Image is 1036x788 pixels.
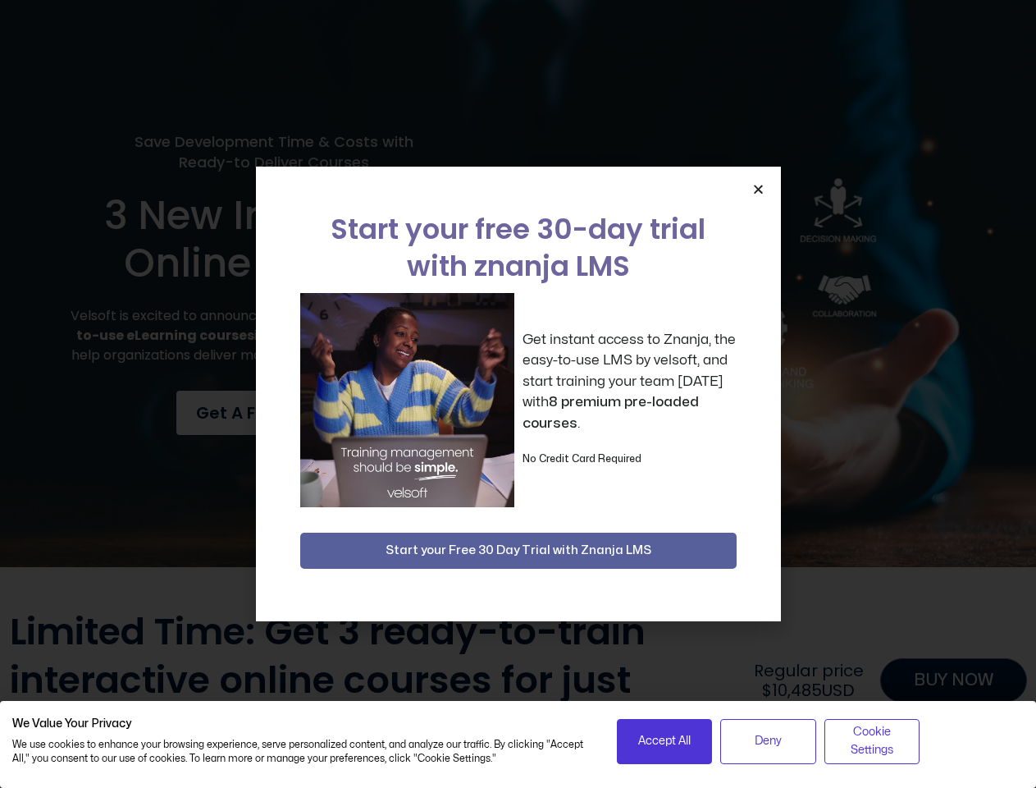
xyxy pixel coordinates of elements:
img: a woman sitting at her laptop dancing [300,293,514,507]
button: Deny all cookies [720,719,816,764]
a: Close [752,183,764,195]
iframe: chat widget [828,752,1028,788]
p: We use cookies to enhance your browsing experience, serve personalized content, and analyze our t... [12,738,592,766]
h2: Start your free 30-day trial with znanja LMS [300,211,737,285]
span: Deny [755,732,782,750]
p: Get instant access to Znanja, the easy-to-use LMS by velsoft, and start training your team [DATE]... [523,329,737,434]
button: Accept all cookies [617,719,713,764]
strong: 8 premium pre-loaded courses [523,395,699,430]
button: Start your Free 30 Day Trial with Znanja LMS [300,533,737,569]
button: Adjust cookie preferences [824,719,920,764]
h2: We Value Your Privacy [12,717,592,731]
strong: No Credit Card Required [523,454,641,464]
span: Accept All [638,732,691,750]
span: Start your Free 30 Day Trial with Znanja LMS [386,541,651,561]
span: Cookie Settings [835,723,910,760]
